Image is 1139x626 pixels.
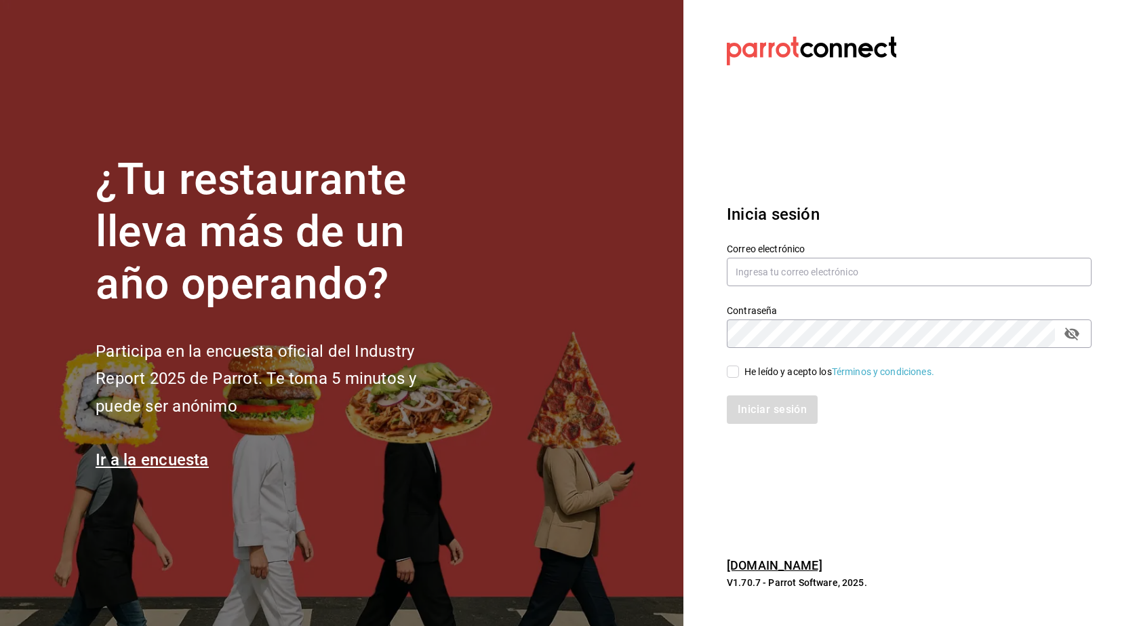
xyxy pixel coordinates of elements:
h1: ¿Tu restaurante lleva más de un año operando? [96,154,462,310]
a: Ir a la encuesta [96,450,209,469]
a: Términos y condiciones. [832,366,934,377]
a: [DOMAIN_NAME] [727,558,822,572]
label: Correo electrónico [727,244,1092,254]
input: Ingresa tu correo electrónico [727,258,1092,286]
button: passwordField [1060,322,1083,345]
label: Contraseña [727,306,1092,315]
h3: Inicia sesión [727,202,1092,227]
p: V1.70.7 - Parrot Software, 2025. [727,576,1092,589]
div: He leído y acepto los [744,365,934,379]
h2: Participa en la encuesta oficial del Industry Report 2025 de Parrot. Te toma 5 minutos y puede se... [96,338,462,420]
